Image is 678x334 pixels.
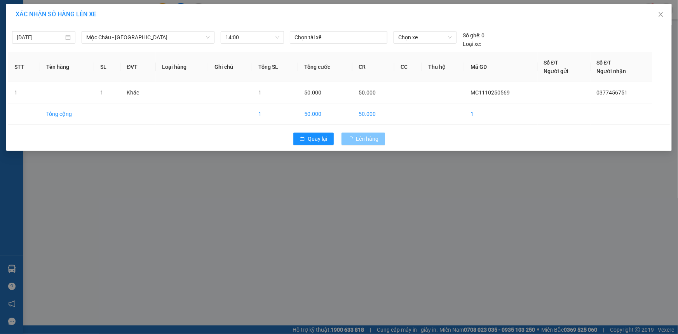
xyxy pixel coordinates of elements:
th: Tổng cước [298,52,352,82]
button: Close [650,4,672,26]
td: 50.000 [352,103,394,125]
td: 1 [464,103,538,125]
span: Loại xe: [463,40,481,48]
th: SL [94,52,120,82]
span: Mộc Châu - Hà Nội [86,31,210,43]
span: 1 [258,89,261,96]
th: CR [352,52,394,82]
span: Chọn xe [398,31,452,43]
th: CC [394,52,422,82]
span: loading [348,136,356,142]
th: Ghi chú [208,52,252,82]
input: 11/10/2025 [17,33,64,42]
th: STT [8,52,40,82]
th: Mã GD [464,52,538,82]
button: Lên hàng [342,133,385,145]
span: Số ĐT [544,59,559,66]
div: 0 [463,31,485,40]
th: ĐVT [120,52,156,82]
td: Khác [120,82,156,103]
span: rollback [300,136,305,142]
button: rollbackQuay lại [293,133,334,145]
span: Số ĐT [597,59,612,66]
td: Tổng cộng [40,103,94,125]
span: Quay lại [308,135,328,143]
td: 50.000 [298,103,352,125]
span: 50.000 [304,89,321,96]
span: 0377456751 [597,89,628,96]
td: 1 [252,103,298,125]
span: Người nhận [597,68,626,74]
span: 14:00 [225,31,279,43]
th: Tổng SL [252,52,298,82]
th: Loại hàng [156,52,208,82]
span: Số ghế: [463,31,480,40]
span: Lên hàng [356,135,379,143]
td: 1 [8,82,40,103]
span: MC1110250569 [471,89,510,96]
span: Người gửi [544,68,569,74]
span: down [206,35,210,40]
span: XÁC NHẬN SỐ HÀNG LÊN XE [16,10,96,18]
span: 50.000 [359,89,376,96]
th: Thu hộ [422,52,464,82]
span: 1 [100,89,103,96]
th: Tên hàng [40,52,94,82]
span: close [658,11,664,17]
